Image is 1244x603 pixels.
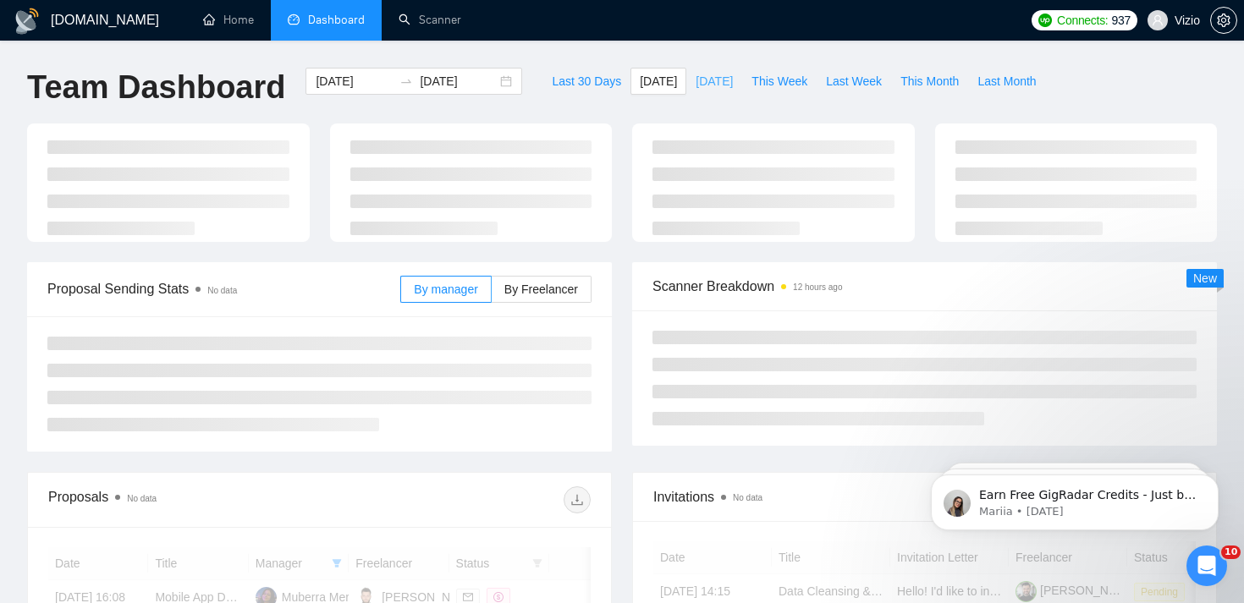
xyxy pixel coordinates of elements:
button: Last 30 Days [542,68,630,95]
button: [DATE] [630,68,686,95]
span: New [1193,271,1217,285]
input: End date [420,72,497,90]
span: By Freelancer [504,282,578,296]
span: This Month [900,72,959,90]
span: dashboard [288,14,300,25]
span: Connects: [1057,11,1108,30]
span: Last Month [977,72,1036,90]
span: Dashboard [308,13,365,27]
span: Last Week [826,72,882,90]
div: Proposals [48,486,320,513]
span: Last 30 Days [552,72,621,90]
span: No data [207,286,237,295]
span: By manager [414,282,477,296]
span: Scanner Breakdown [652,276,1197,297]
span: Invitations [653,486,1196,507]
button: This Week [742,68,817,95]
span: 937 [1111,11,1130,30]
span: setting [1211,14,1236,27]
input: Start date [316,72,393,90]
img: upwork-logo.png [1038,14,1052,27]
a: setting [1210,14,1237,27]
time: 12 hours ago [793,282,842,292]
span: This Week [751,72,807,90]
iframe: Intercom notifications message [905,439,1244,557]
span: 10 [1221,545,1241,559]
span: [DATE] [696,72,733,90]
img: logo [14,8,41,35]
span: [DATE] [640,72,677,90]
button: Last Month [968,68,1045,95]
span: swap-right [399,74,413,88]
button: setting [1210,7,1237,34]
button: [DATE] [686,68,742,95]
a: homeHome [203,13,254,27]
a: searchScanner [399,13,461,27]
iframe: Intercom live chat [1186,545,1227,586]
span: No data [127,494,157,503]
h1: Team Dashboard [27,68,285,107]
span: Proposal Sending Stats [47,278,400,299]
button: This Month [891,68,968,95]
span: No data [733,493,762,502]
span: user [1152,14,1164,26]
button: Last Week [817,68,891,95]
span: to [399,74,413,88]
